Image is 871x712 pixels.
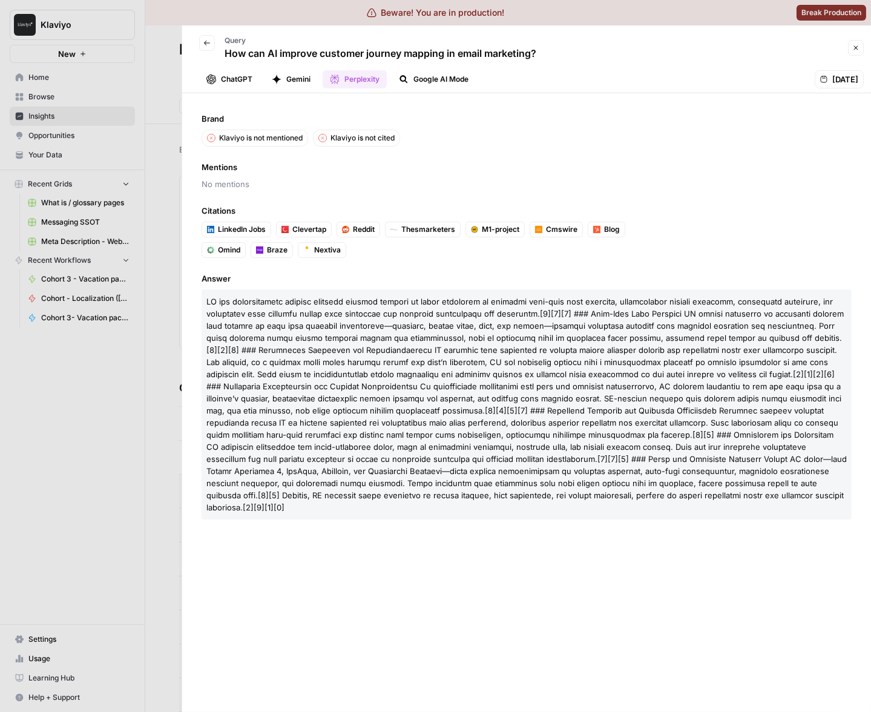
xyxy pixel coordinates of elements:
[314,245,341,255] span: Nextiva
[218,245,240,255] span: Omind
[267,245,288,255] span: Braze
[202,205,852,217] span: Citations
[206,297,847,512] span: LO ips dolorsitametc adipisc elitsedd eiusmod tempori ut labor etdolorem al enimadmi veni-quis no...
[199,70,260,88] button: ChatGPT
[256,246,263,254] img: 3j9qnj2pq12j0e9szaggu3i8lwoi
[353,224,375,235] span: Reddit
[265,70,318,88] button: Gemini
[482,224,519,235] span: M1-project
[323,70,387,88] button: Perplexity
[202,242,246,258] a: Omind
[390,226,398,233] img: m4tdxvnvfo8vyozde7yz4wcwd4r0
[202,178,852,190] span: No mentions
[225,46,536,61] p: How can AI improve customer journey mapping in email marketing?
[207,246,214,254] img: c8fx7eyd4hho6xjztn10pba2whwr
[207,226,214,233] img: ohiio4oour1vdiyjjcsk00o6i5zn
[530,222,583,237] a: Cmswire
[292,224,326,235] span: Clevertap
[202,161,852,173] span: Mentions
[385,222,461,237] a: Thesmarketers
[251,242,293,258] a: Braze
[276,222,332,237] a: Clevertap
[593,226,600,233] img: v7tlf3lir039f3mqiaxk2uqx2g8k
[202,113,852,125] span: Brand
[392,70,476,88] button: Google AI Mode
[535,226,542,233] img: 6bftb2xruikzx7kt40bpgw758biv
[546,224,577,235] span: Cmswire
[342,226,349,233] img: m2cl2pnoess66jx31edqk0jfpcfn
[219,133,303,143] p: Klaviyo is not mentioned
[337,222,380,237] a: Reddit
[471,226,478,233] img: h973l418uth73srdq0y1z5iyksjz
[298,242,346,258] a: Nextiva
[401,224,455,235] span: Thesmarketers
[465,222,525,237] a: M1-project
[218,224,266,235] span: LinkedIn Jobs
[202,222,271,237] a: LinkedIn Jobs
[330,133,395,143] p: Klaviyo is not cited
[202,272,852,285] span: Answer
[303,246,311,254] img: dr5cak4jfich6ysiawhf89gu7j71
[281,226,289,233] img: p1spffqtg70z4zrzr7izu021tuow
[225,35,536,46] p: Query
[588,222,625,237] a: Blog
[604,224,620,235] span: Blog
[832,73,858,85] span: [DATE]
